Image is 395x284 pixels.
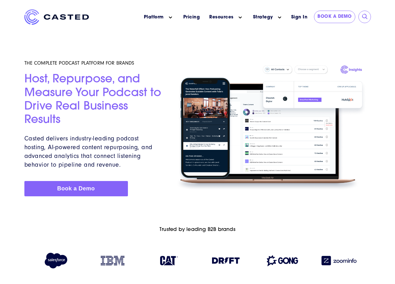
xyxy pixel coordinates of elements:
img: Salesforce logo [42,253,70,268]
a: Book a Demo [24,181,128,196]
img: Gong logo [267,255,298,266]
nav: Main menu [98,9,288,25]
h6: Trusted by leading B2B brands [24,227,371,233]
img: Homepage Hero [172,62,371,194]
a: Pricing [183,14,200,21]
a: Resources [209,14,234,21]
a: Platform [144,14,164,21]
img: Drift logo [212,257,240,264]
a: Strategy [253,14,273,21]
img: Zoominfo logo [322,256,357,265]
span: Book a Demo [57,185,95,192]
img: Caterpillar logo [160,256,178,265]
h5: THE COMPLETE PODCAST PLATFORM FOR BRANDS [24,60,165,66]
img: Casted_Logo_Horizontal_FullColor_PUR_BLUE [24,9,89,25]
a: Book a Demo [314,11,355,23]
span: Casted delivers industry-leading podcast hosting, AI-powered content repurposing, and advanced an... [24,135,152,168]
h2: Host, Repurpose, and Measure Your Podcast to Drive Real Business Results [24,73,165,127]
img: IBM logo [101,256,124,265]
a: Sign In [288,11,311,24]
input: Submit [362,14,368,20]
